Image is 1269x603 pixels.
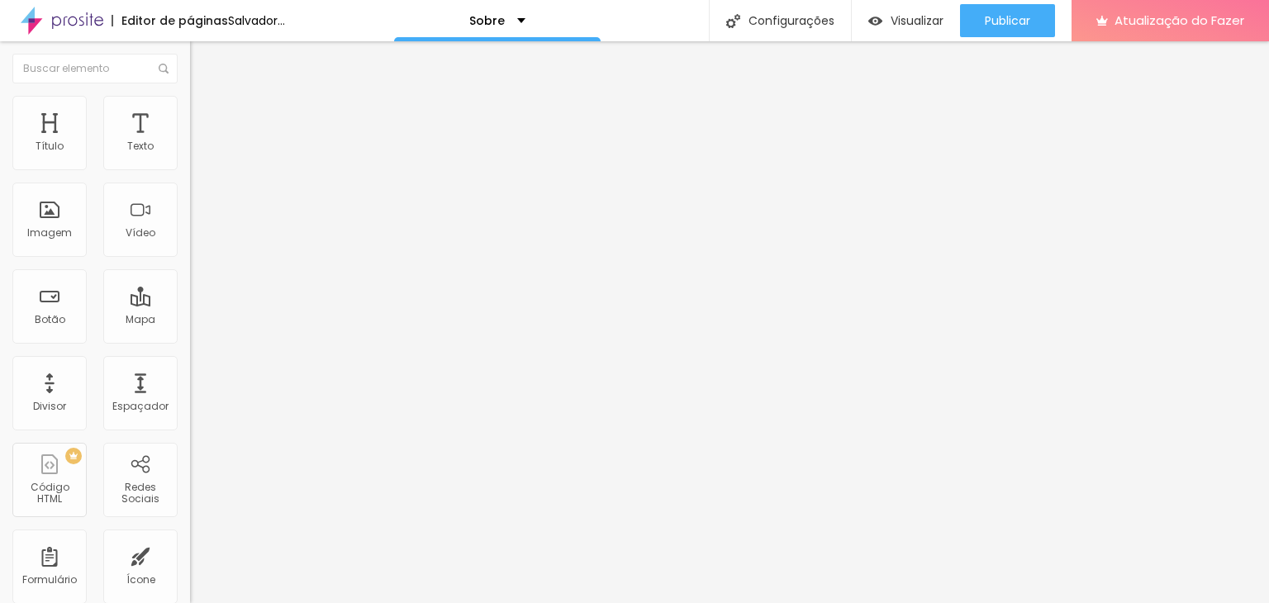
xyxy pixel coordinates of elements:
[960,4,1055,37] button: Publicar
[27,226,72,240] font: Imagem
[1115,12,1244,29] font: Atualização do Fazer
[469,12,505,29] font: Sobre
[36,139,64,153] font: Título
[228,12,285,29] font: Salvador...
[868,14,882,28] img: view-1.svg
[121,480,159,506] font: Redes Sociais
[891,12,943,29] font: Visualizar
[127,139,154,153] font: Texto
[22,572,77,586] font: Formulário
[126,312,155,326] font: Mapa
[35,312,65,326] font: Botão
[33,399,66,413] font: Divisor
[31,480,69,506] font: Código HTML
[985,12,1030,29] font: Publicar
[852,4,960,37] button: Visualizar
[126,226,155,240] font: Vídeo
[126,572,155,586] font: Ícone
[190,41,1269,603] iframe: Editor
[112,399,169,413] font: Espaçador
[726,14,740,28] img: Ícone
[121,12,228,29] font: Editor de páginas
[749,12,834,29] font: Configurações
[12,54,178,83] input: Buscar elemento
[159,64,169,74] img: Ícone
